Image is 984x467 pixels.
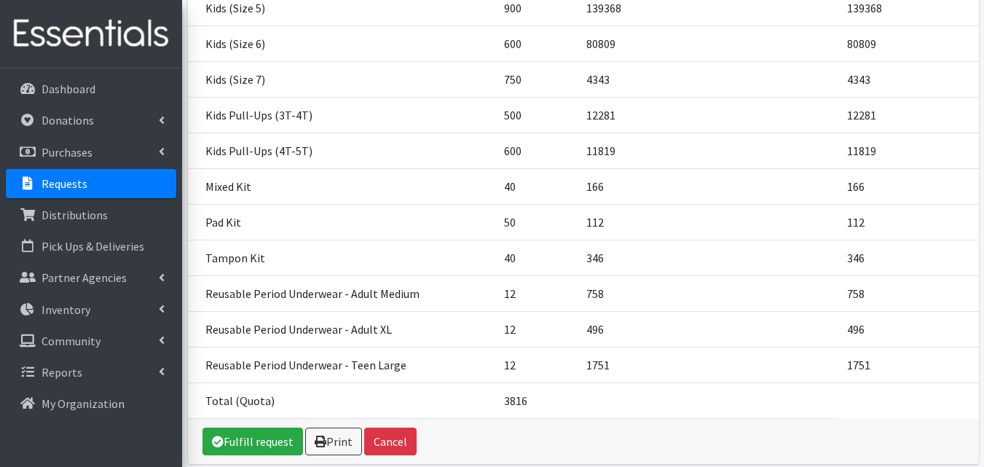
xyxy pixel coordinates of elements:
td: 12 [495,275,578,311]
td: Mixed Kit [188,168,496,204]
td: 500 [495,97,578,133]
p: Requests [42,176,87,191]
td: Reusable Period Underwear - Adult Medium [188,275,496,311]
p: Community [42,334,101,348]
p: Donations [42,113,94,127]
td: 600 [495,133,578,168]
a: Pick Ups & Deliveries [6,232,176,261]
td: 80809 [838,25,978,61]
td: 40 [495,168,578,204]
td: 4343 [838,61,978,97]
a: Requests [6,169,176,198]
p: Dashboard [42,82,95,96]
td: Reusable Period Underwear - Adult XL [188,311,496,347]
td: 12281 [578,97,839,133]
p: Partner Agencies [42,270,127,285]
td: 758 [578,275,839,311]
a: Fulfill request [202,428,303,455]
td: Kids Pull-Ups (3T-4T) [188,97,496,133]
p: Pick Ups & Deliveries [42,239,144,254]
td: 3816 [495,382,578,418]
td: 496 [578,311,839,347]
a: Dashboard [6,74,176,103]
td: 600 [495,25,578,61]
td: 758 [838,275,978,311]
td: 50 [495,204,578,240]
a: Donations [6,106,176,135]
td: 112 [578,204,839,240]
p: Reports [42,365,82,380]
td: Total (Quota) [188,382,496,418]
p: My Organization [42,396,125,411]
td: 11819 [838,133,978,168]
td: 346 [578,240,839,275]
td: 1751 [838,347,978,382]
td: 166 [578,168,839,204]
a: Reports [6,358,176,387]
td: 12 [495,311,578,347]
td: 112 [838,204,978,240]
td: Pad Kit [188,204,496,240]
a: Community [6,326,176,356]
td: 4343 [578,61,839,97]
a: My Organization [6,389,176,418]
td: 80809 [578,25,839,61]
td: 12 [495,347,578,382]
button: Cancel [364,428,417,455]
td: 166 [838,168,978,204]
td: 346 [838,240,978,275]
a: Partner Agencies [6,263,176,292]
td: 496 [838,311,978,347]
a: Purchases [6,138,176,167]
td: Reusable Period Underwear - Teen Large [188,347,496,382]
a: Print [305,428,362,455]
img: HumanEssentials [6,9,176,58]
td: 40 [495,240,578,275]
td: 11819 [578,133,839,168]
td: Tampon Kit [188,240,496,275]
td: 750 [495,61,578,97]
p: Inventory [42,302,90,317]
td: Kids Pull-Ups (4T-5T) [188,133,496,168]
p: Distributions [42,208,108,222]
td: Kids (Size 6) [188,25,496,61]
td: 12281 [838,97,978,133]
a: Inventory [6,295,176,324]
p: Purchases [42,145,93,160]
td: 1751 [578,347,839,382]
td: Kids (Size 7) [188,61,496,97]
a: Distributions [6,200,176,229]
